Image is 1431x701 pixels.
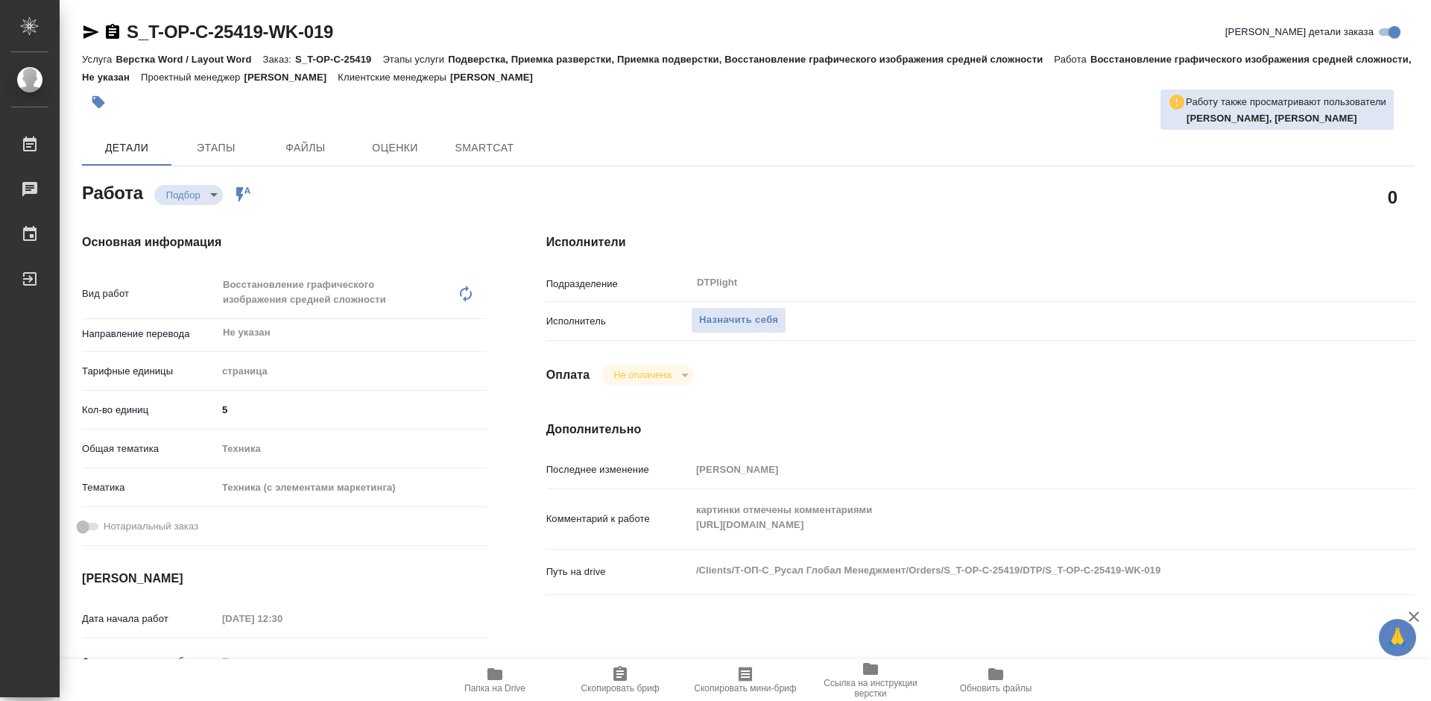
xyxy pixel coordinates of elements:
[546,314,691,329] p: Исполнитель
[1054,54,1090,65] p: Работа
[1385,622,1410,653] span: 🙏
[817,678,924,699] span: Ссылка на инструкции верстки
[546,277,691,292] p: Подразделение
[217,650,347,672] input: Пустое поле
[448,54,1054,65] p: Подверстка, Приемка разверстки, Приемка подверстки, Восстановление графического изображения средн...
[546,565,691,579] p: Путь на drive
[694,683,796,694] span: Скопировать мини-бриф
[359,139,431,157] span: Оценки
[699,312,778,329] span: Назначить себя
[82,480,217,495] p: Тематика
[338,72,450,83] p: Клиентские менеджеры
[82,654,217,669] p: Факт. дата начала работ
[581,683,659,694] span: Скопировать бриф
[464,683,525,694] span: Папка на Drive
[546,462,691,477] p: Последнее изменение
[546,233,1415,251] h4: Исполнители
[217,436,487,462] div: Техника
[691,307,786,333] button: Назначить себя
[1187,111,1386,126] p: Архипова Екатерина, Зубакова Виктория
[601,365,693,385] div: Подбор
[691,459,1342,480] input: Пустое поле
[82,286,217,301] p: Вид работ
[270,139,341,157] span: Файлы
[546,421,1415,438] h4: Дополнительно
[450,72,544,83] p: [PERSON_NAME]
[82,570,487,588] h4: [PERSON_NAME]
[1379,619,1416,656] button: 🙏
[154,185,223,205] div: Подбор
[104,23,121,41] button: Скопировать ссылку
[960,683,1032,694] span: Обновить файлы
[1186,95,1386,110] p: Работу также просматривают пользователи
[141,72,244,83] p: Проектный менеджер
[82,441,217,456] p: Общая тематика
[933,659,1058,701] button: Обновить файлы
[449,139,520,157] span: SmartCat
[217,359,487,384] div: страница
[82,327,217,342] p: Направление перевода
[1225,25,1374,40] span: [PERSON_NAME] детали заказа
[546,512,691,526] p: Комментарий к работе
[263,54,295,65] p: Заказ:
[546,366,590,384] h4: Оплата
[82,612,217,626] p: Дата начала работ
[180,139,252,157] span: Этапы
[82,23,100,41] button: Скопировать ссылку для ЯМессенджера
[217,399,487,421] input: ✎ Введи что-нибудь
[1187,113,1357,124] b: [PERSON_NAME], [PERSON_NAME]
[217,475,487,500] div: Техника (с элементами маркетинга)
[116,54,262,65] p: Верстка Word / Layout Word
[557,659,683,701] button: Скопировать бриф
[217,608,347,629] input: Пустое поле
[244,72,338,83] p: [PERSON_NAME]
[162,189,205,201] button: Подбор
[609,368,675,381] button: Не оплачена
[1388,184,1397,210] h2: 0
[104,519,198,534] span: Нотариальный заказ
[82,233,487,251] h4: Основная информация
[382,54,448,65] p: Этапы услуги
[91,139,162,157] span: Детали
[82,86,115,119] button: Добавить тэг
[127,22,333,42] a: S_T-OP-C-25419-WK-019
[683,659,808,701] button: Скопировать мини-бриф
[432,659,557,701] button: Папка на Drive
[295,54,382,65] p: S_T-OP-C-25419
[82,178,143,205] h2: Работа
[82,364,217,379] p: Тарифные единицы
[691,497,1342,538] textarea: картинки отмечены комментариями [URL][DOMAIN_NAME]
[82,403,217,418] p: Кол-во единиц
[691,558,1342,583] textarea: /Clients/Т-ОП-С_Русал Глобал Менеджмент/Orders/S_T-OP-C-25419/DTP/S_T-OP-C-25419-WK-019
[808,659,933,701] button: Ссылка на инструкции верстки
[82,54,116,65] p: Услуга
